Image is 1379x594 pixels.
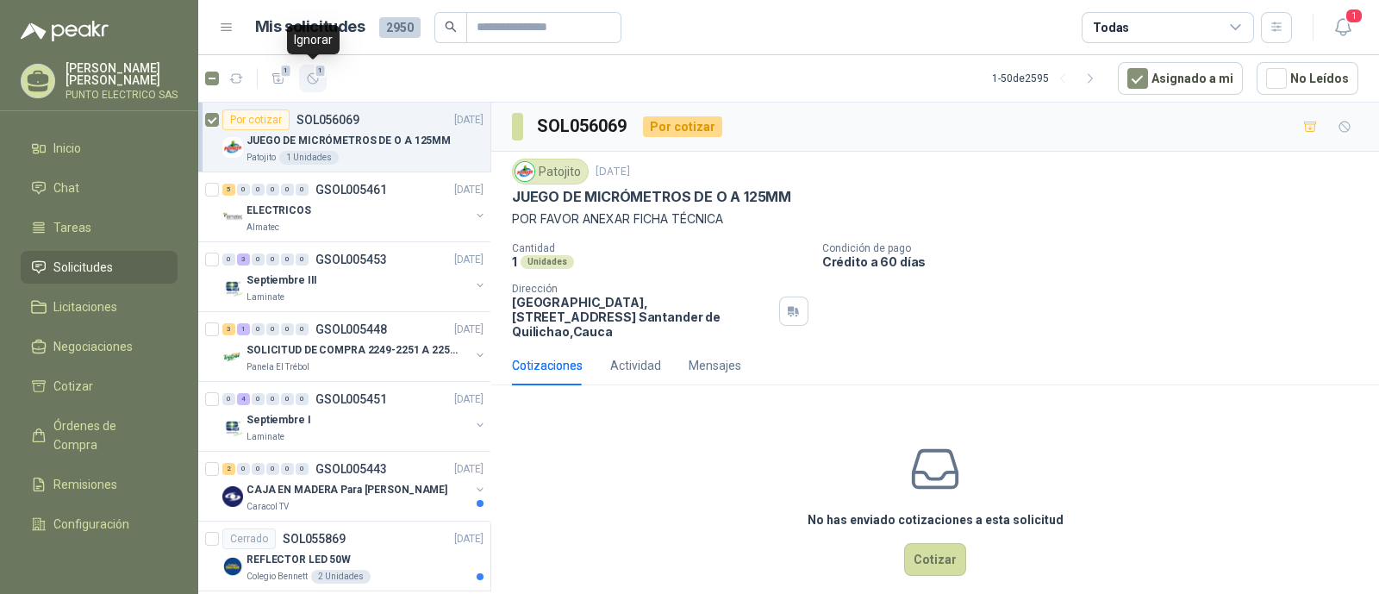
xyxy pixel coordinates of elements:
div: 0 [266,253,279,266]
a: Configuración [21,508,178,541]
p: Laminate [246,291,284,304]
div: 0 [252,463,265,475]
p: [DATE] [454,461,484,478]
div: 4 [237,393,250,405]
div: 0 [281,323,294,335]
p: GSOL005451 [315,393,387,405]
p: Dirección [512,283,772,295]
span: Negociaciones [53,337,133,356]
span: search [445,21,457,33]
img: Company Logo [222,556,243,577]
p: [GEOGRAPHIC_DATA], [STREET_ADDRESS] Santander de Quilichao , Cauca [512,295,772,339]
div: 0 [281,253,294,266]
p: [PERSON_NAME] [PERSON_NAME] [66,62,178,86]
p: Laminate [246,430,284,444]
p: [DATE] [454,322,484,338]
div: 0 [237,184,250,196]
p: [DATE] [454,112,484,128]
div: 1 Unidades [279,151,339,165]
div: Por cotizar [643,116,722,137]
p: GSOL005443 [315,463,387,475]
div: Actividad [610,356,661,375]
p: REFLECTOR LED 50W [246,552,351,568]
div: 0 [266,184,279,196]
a: CerradoSOL055869[DATE] Company LogoREFLECTOR LED 50WColegio Bennett2 Unidades [198,522,490,591]
span: 1 [280,64,292,78]
img: Company Logo [222,486,243,507]
span: Configuración [53,515,129,534]
span: Órdenes de Compra [53,416,161,454]
div: 0 [296,184,309,196]
div: 0 [222,393,235,405]
p: ELECTRICOS [246,203,311,219]
h1: Mis solicitudes [255,15,365,40]
div: 0 [296,393,309,405]
a: Licitaciones [21,291,178,323]
a: Remisiones [21,468,178,501]
div: 1 [237,323,250,335]
div: Cotizaciones [512,356,583,375]
span: 1 [315,64,327,78]
img: Company Logo [222,347,243,367]
p: 1 [512,254,517,269]
p: [DATE] [454,531,484,547]
a: 5 0 0 0 0 0 GSOL005461[DATE] Company LogoELECTRICOSAlmatec [222,179,487,234]
span: Cotizar [53,377,93,396]
img: Company Logo [515,162,534,181]
span: 2950 [379,17,421,38]
p: Crédito a 60 días [822,254,1372,269]
div: 3 [237,253,250,266]
div: 0 [252,393,265,405]
p: [DATE] [454,252,484,268]
div: 0 [252,323,265,335]
p: Condición de pago [822,242,1372,254]
a: 2 0 0 0 0 0 GSOL005443[DATE] Company LogoCAJA EN MADERA Para [PERSON_NAME]Caracol TV [222,459,487,514]
p: CAJA EN MADERA Para [PERSON_NAME] [246,482,447,498]
img: Company Logo [222,207,243,228]
div: Todas [1093,18,1129,37]
p: [DATE] [454,391,484,408]
div: 0 [296,323,309,335]
button: 1 [265,65,292,92]
a: 0 3 0 0 0 0 GSOL005453[DATE] Company LogoSeptiembre IIILaminate [222,249,487,304]
p: Colegio Bennett [246,570,308,584]
div: 0 [281,184,294,196]
span: Remisiones [53,475,117,494]
div: 2 Unidades [311,570,371,584]
a: 3 1 0 0 0 0 GSOL005448[DATE] Company LogoSOLICITUD DE COMPRA 2249-2251 A 2256-2258 Y 2262Panela E... [222,319,487,374]
span: 1 [1345,8,1363,24]
p: SOL056069 [296,114,359,126]
div: 0 [266,463,279,475]
a: Órdenes de Compra [21,410,178,461]
p: JUEGO DE MICRÓMETROS DE O A 125MM [512,188,791,206]
div: Patojito [512,159,589,184]
p: Septiembre I [246,412,311,428]
button: 1 [299,65,327,92]
div: 0 [266,323,279,335]
p: JUEGO DE MICRÓMETROS DE O A 125MM [246,133,451,149]
p: SOLICITUD DE COMPRA 2249-2251 A 2256-2258 Y 2262 [246,342,461,359]
a: 0 4 0 0 0 0 GSOL005451[DATE] Company LogoSeptiembre ILaminate [222,389,487,444]
div: 1 - 50 de 2595 [992,65,1104,92]
span: Inicio [53,139,81,158]
div: 0 [266,393,279,405]
p: Caracol TV [246,500,289,514]
a: Inicio [21,132,178,165]
a: Tareas [21,211,178,244]
div: 0 [281,393,294,405]
a: Por cotizarSOL056069[DATE] Company LogoJUEGO DE MICRÓMETROS DE O A 125MMPatojito1 Unidades [198,103,490,172]
span: Chat [53,178,79,197]
button: No Leídos [1257,62,1358,95]
button: Cotizar [904,543,966,576]
div: Ignorar [287,25,340,54]
p: [DATE] [454,182,484,198]
p: Septiembre III [246,272,317,289]
div: 0 [222,253,235,266]
span: Licitaciones [53,297,117,316]
img: Company Logo [222,137,243,158]
div: 0 [237,463,250,475]
div: 0 [252,184,265,196]
button: 1 [1327,12,1358,43]
p: POR FAVOR ANEXAR FICHA TÉCNICA [512,209,1358,228]
p: Cantidad [512,242,808,254]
